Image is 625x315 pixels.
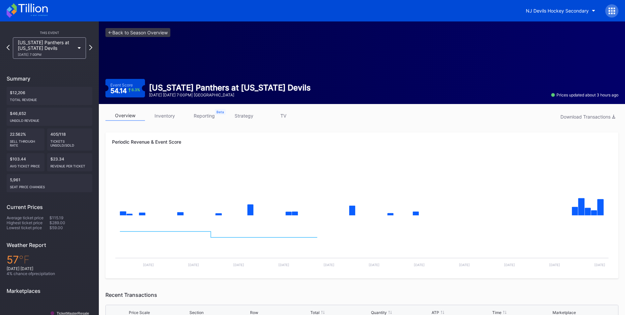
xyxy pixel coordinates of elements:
[7,225,49,230] div: Lowest ticket price
[7,87,92,105] div: $12,206
[7,128,44,151] div: 22.562%
[10,161,41,168] div: Avg ticket price
[47,153,93,171] div: $23.34
[19,253,30,266] span: ℉
[149,83,311,92] div: [US_STATE] Panthers at [US_STATE] Devils
[110,83,133,87] div: Event Score
[7,220,49,225] div: Highest ticket price
[7,75,92,82] div: Summary
[551,92,618,97] div: Prices updated about 3 hours ago
[414,263,425,267] text: [DATE]
[526,8,589,14] div: NJ Devils Hockey Secondary
[560,114,615,120] div: Download Transactions
[369,263,380,267] text: [DATE]
[224,111,264,121] a: strategy
[10,182,89,189] div: seat price changes
[47,128,93,151] div: 405/118
[432,310,439,315] div: ATP
[112,139,612,145] div: Periodic Revenue & Event Score
[145,111,185,121] a: inventory
[492,310,501,315] div: Time
[129,310,150,315] div: Price Scale
[189,310,204,315] div: Section
[110,87,140,94] div: 54.14
[594,263,605,267] text: [DATE]
[371,310,387,315] div: Quantity
[18,52,74,56] div: [DATE] 7:00PM
[105,28,170,37] a: <-Back to Season Overview
[105,292,618,298] div: Recent Transactions
[459,263,470,267] text: [DATE]
[557,112,618,121] button: Download Transactions
[7,31,92,35] div: This Event
[7,174,92,192] div: 5,961
[7,153,44,171] div: $103.44
[50,161,89,168] div: Revenue per ticket
[7,271,92,276] div: 4 % chance of precipitation
[7,288,92,294] div: Marketplaces
[7,266,92,271] div: [DATE] [DATE]
[149,92,311,97] div: [DATE] [DATE] 7:00PM | [GEOGRAPHIC_DATA]
[112,222,612,272] svg: Chart title
[18,40,74,56] div: [US_STATE] Panthers at [US_STATE] Devils
[549,263,560,267] text: [DATE]
[264,111,303,121] a: TV
[188,263,199,267] text: [DATE]
[50,137,89,147] div: Tickets Unsold/Sold
[143,263,154,267] text: [DATE]
[553,310,576,315] div: Marketplace
[131,88,140,92] div: 8.3 %
[521,5,600,17] button: NJ Devils Hockey Secondary
[310,310,320,315] div: Total
[233,263,244,267] text: [DATE]
[105,111,145,121] a: overview
[49,225,92,230] div: $59.00
[49,215,92,220] div: $115.19
[7,215,49,220] div: Average ticket price
[278,263,289,267] text: [DATE]
[7,108,92,126] div: $46,652
[7,253,92,266] div: 57
[10,95,89,102] div: Total Revenue
[10,116,89,122] div: Unsold Revenue
[250,310,258,315] div: Row
[185,111,224,121] a: reporting
[7,242,92,248] div: Weather Report
[112,156,612,222] svg: Chart title
[7,204,92,210] div: Current Prices
[504,263,515,267] text: [DATE]
[324,263,334,267] text: [DATE]
[49,220,92,225] div: $289.00
[10,137,41,147] div: Sell Through Rate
